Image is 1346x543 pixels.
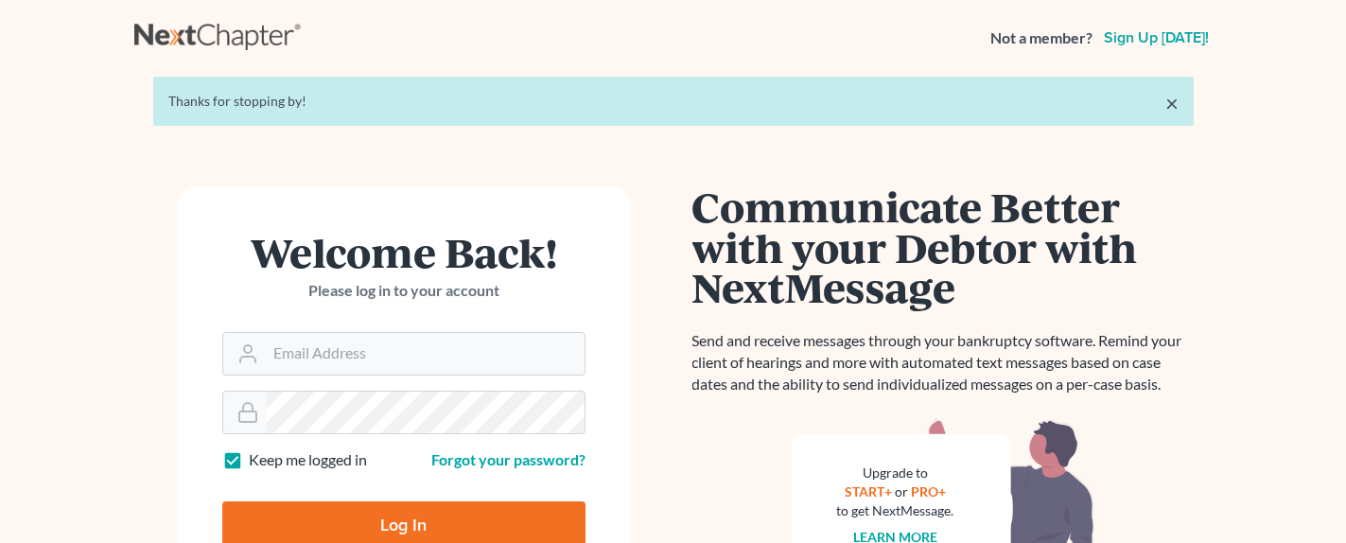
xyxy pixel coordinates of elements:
[266,333,585,375] input: Email Address
[845,483,892,499] a: START+
[911,483,946,499] a: PRO+
[1165,92,1179,114] a: ×
[692,330,1194,395] p: Send and receive messages through your bankruptcy software. Remind your client of hearings and mo...
[431,450,586,468] a: Forgot your password?
[837,464,954,482] div: Upgrade to
[222,280,586,302] p: Please log in to your account
[168,92,1179,111] div: Thanks for stopping by!
[222,232,586,272] h1: Welcome Back!
[990,27,1093,49] strong: Not a member?
[692,186,1194,307] h1: Communicate Better with your Debtor with NextMessage
[1100,30,1213,45] a: Sign up [DATE]!
[895,483,908,499] span: or
[837,501,954,520] div: to get NextMessage.
[249,449,367,471] label: Keep me logged in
